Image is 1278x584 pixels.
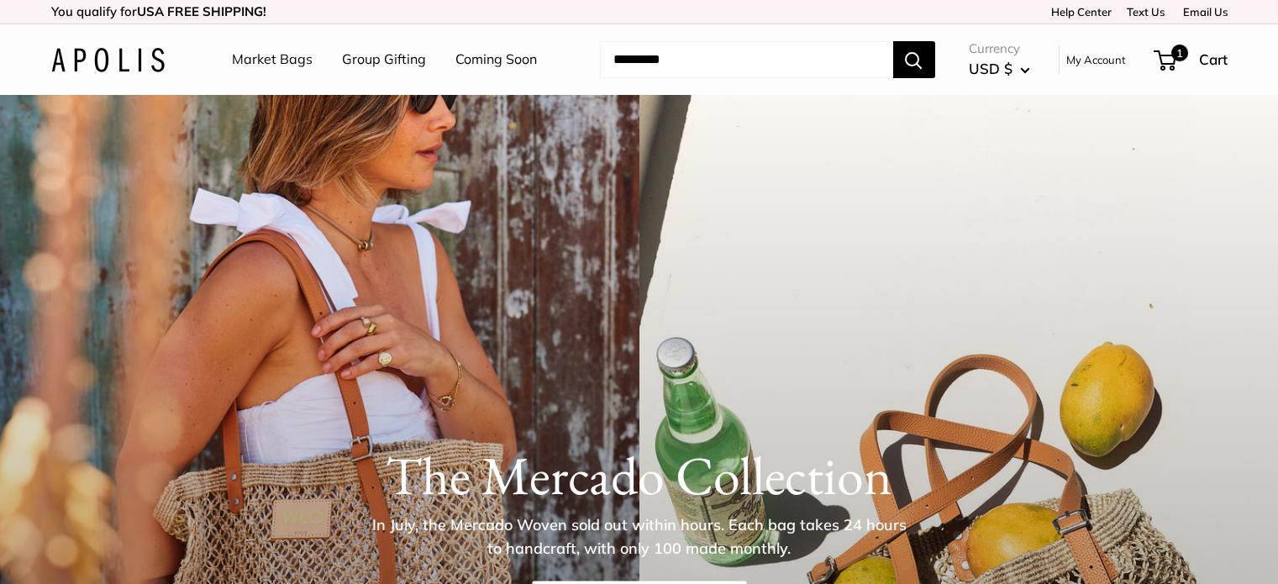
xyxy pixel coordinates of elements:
[1170,45,1187,61] span: 1
[51,444,1228,508] h1: The Mercado Collection
[969,55,1030,82] button: USD $
[969,37,1030,61] span: Currency
[366,513,912,560] p: In July, the Mercado Woven sold out within hours. Each bag takes 24 hours to handcraft, with only...
[893,41,935,78] button: Search
[1045,5,1112,18] a: Help Center
[1155,46,1228,73] a: 1 Cart
[232,47,313,72] a: Market Bags
[1199,50,1228,68] span: Cart
[969,60,1012,77] span: USD $
[1066,50,1126,70] a: My Account
[342,47,426,72] a: Group Gifting
[455,47,537,72] a: Coming Soon
[137,3,266,19] strong: USA FREE SHIPPING!
[1127,5,1165,18] a: Text Us
[1177,5,1228,18] a: Email Us
[51,48,165,72] img: Apolis
[600,41,893,78] input: Search...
